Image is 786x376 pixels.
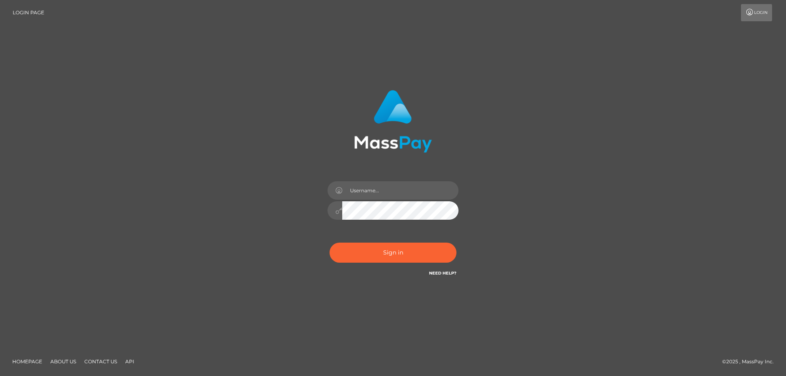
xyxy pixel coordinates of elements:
a: About Us [47,355,79,368]
a: API [122,355,138,368]
button: Sign in [330,243,456,263]
a: Login [741,4,772,21]
input: Username... [342,181,458,200]
img: MassPay Login [354,90,432,153]
a: Contact Us [81,355,120,368]
a: Login Page [13,4,44,21]
div: © 2025 , MassPay Inc. [722,357,780,366]
a: Homepage [9,355,45,368]
a: Need Help? [429,270,456,276]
